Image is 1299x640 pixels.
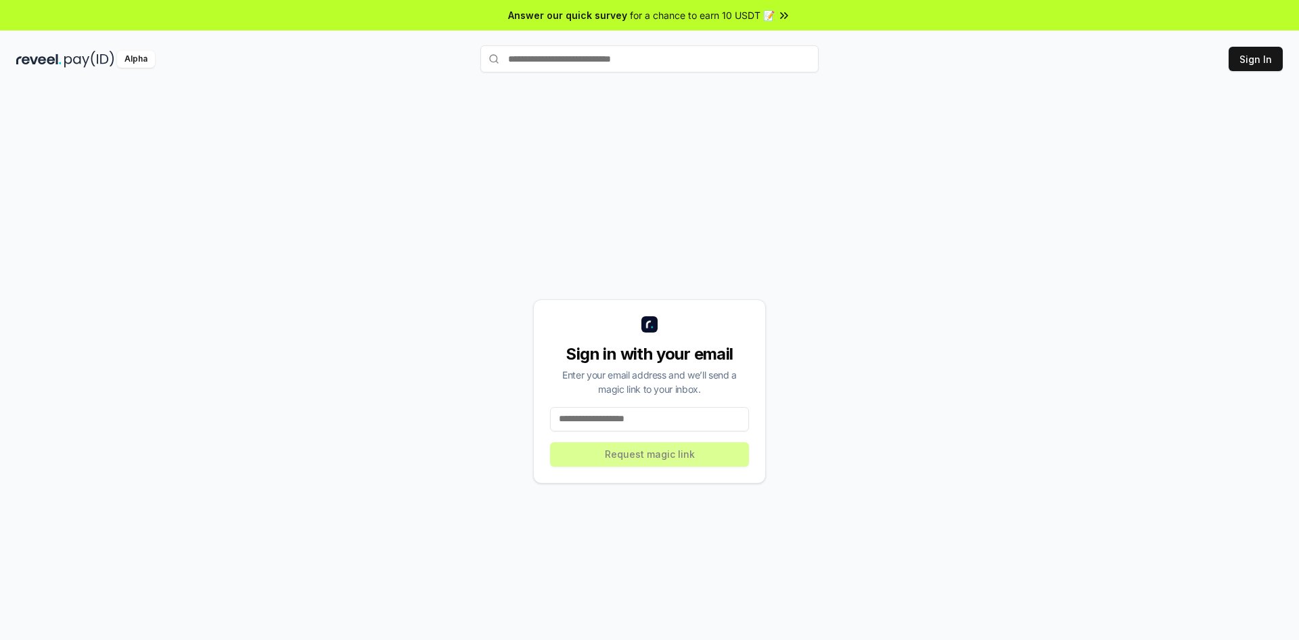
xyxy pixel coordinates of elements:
[630,8,775,22] span: for a chance to earn 10 USDT 📝
[16,51,62,68] img: reveel_dark
[1229,47,1283,71] button: Sign In
[641,316,658,333] img: logo_small
[550,368,749,396] div: Enter your email address and we’ll send a magic link to your inbox.
[117,51,155,68] div: Alpha
[64,51,114,68] img: pay_id
[550,343,749,365] div: Sign in with your email
[508,8,627,22] span: Answer our quick survey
